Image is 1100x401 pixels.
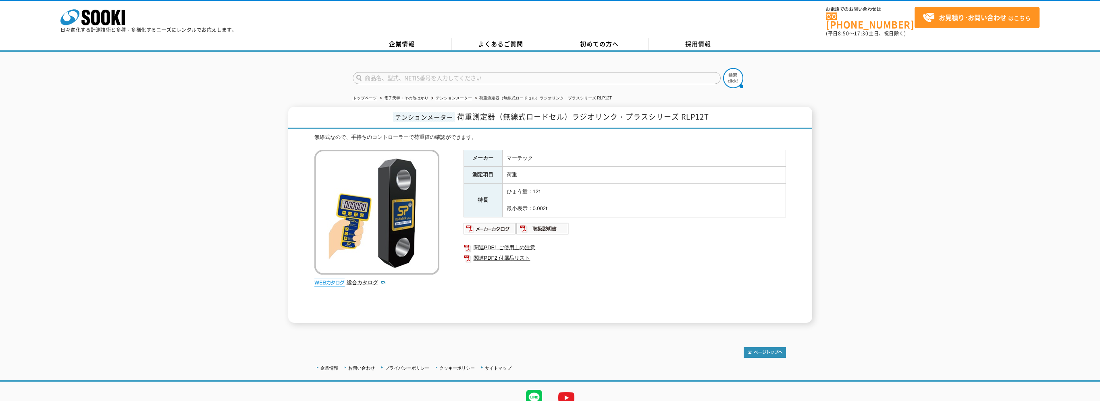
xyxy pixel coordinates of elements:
a: お見積り･お問い合わせはこちら [915,7,1040,28]
a: 関連PDF2 付属品リスト [464,253,786,263]
a: 採用情報 [649,38,748,50]
td: ひょう量：12t 最小表示：0.002t [502,184,786,217]
a: プライバシーポリシー [385,366,429,370]
a: サイトマップ [485,366,512,370]
span: (平日 ～ 土日、祝日除く) [826,30,906,37]
a: テンションメーター [436,96,472,100]
span: 初めての方へ [580,39,619,48]
li: 荷重測定器（無線式ロードセル）ラジオリンク・プラスシリーズ RLP12T [473,94,612,103]
th: メーカー [464,150,502,167]
span: はこちら [923,12,1031,24]
td: マーテック [502,150,786,167]
img: btn_search.png [723,68,743,88]
a: メーカーカタログ [464,227,516,234]
a: 電子天秤・その他はかり [384,96,428,100]
a: 企業情報 [353,38,451,50]
a: 取扱説明書 [516,227,569,234]
img: トップページへ [744,347,786,358]
a: 初めての方へ [550,38,649,50]
img: webカタログ [314,279,345,287]
th: 特長 [464,184,502,217]
a: 企業情報 [320,366,338,370]
p: 日々進化する計測技術と多種・多様化するニーズにレンタルでお応えします。 [60,27,237,32]
th: 測定項目 [464,167,502,184]
a: 関連PDF1 ご使用上の注意 [464,242,786,253]
a: クッキーポリシー [439,366,475,370]
span: 17:30 [854,30,869,37]
span: お電話でのお問い合わせは [826,7,915,12]
a: 総合カタログ [347,279,386,285]
a: よくあるご質問 [451,38,550,50]
img: 取扱説明書 [516,222,569,235]
img: メーカーカタログ [464,222,516,235]
span: 8:50 [838,30,849,37]
a: トップページ [353,96,377,100]
span: 荷重測定器（無線式ロードセル）ラジオリンク・プラスシリーズ RLP12T [457,111,709,122]
td: 荷重 [502,167,786,184]
a: お問い合わせ [348,366,375,370]
input: 商品名、型式、NETIS番号を入力してください [353,72,721,84]
img: 荷重測定器（無線式ロードセル）ラジオリンク・プラスシリーズ RLP12T [314,150,439,275]
span: テンションメーター [393,112,455,122]
a: [PHONE_NUMBER] [826,12,915,29]
strong: お見積り･お問い合わせ [939,12,1006,22]
div: 無線式なので、手持ちのコントローラーで荷重値の確認ができます。 [314,133,786,142]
